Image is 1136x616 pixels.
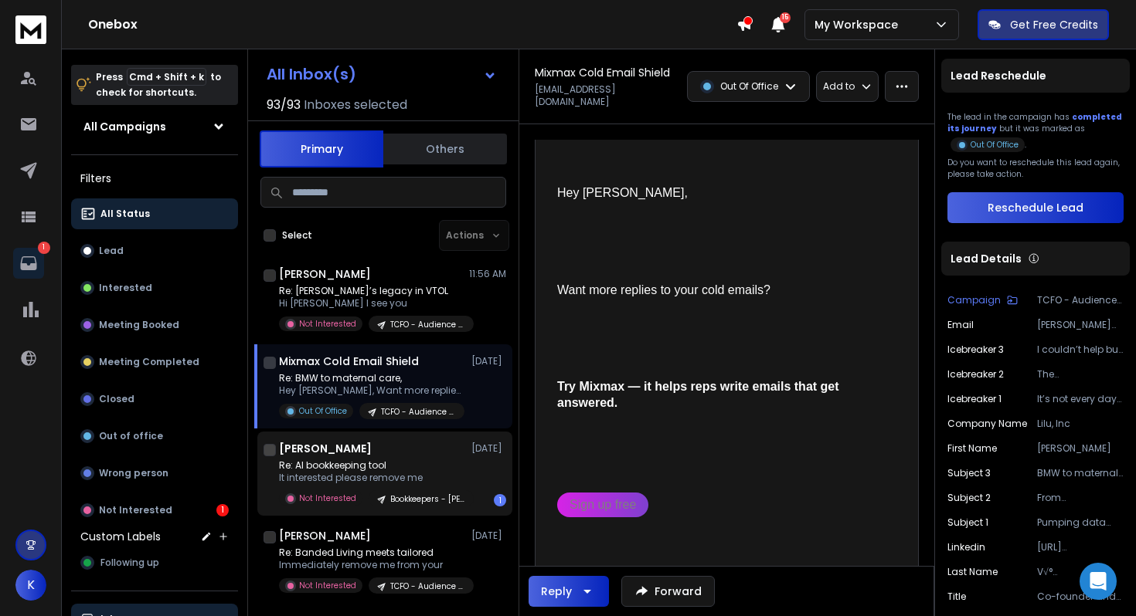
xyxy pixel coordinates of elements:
[71,168,238,189] h3: Filters
[216,504,229,516] div: 1
[1037,467,1124,479] p: BMW to maternal care, Penn way
[621,576,715,607] button: Forward
[557,492,648,517] a: Sign up free
[947,393,1002,405] p: Icebreaker 1
[299,580,356,591] p: Not Interested
[494,494,506,506] div: 1
[15,15,46,44] img: logo
[99,393,134,405] p: Closed
[71,198,238,229] button: All Status
[1080,563,1117,600] div: Open Intercom Messenger
[951,68,1046,83] p: Lead Reschedule
[100,557,159,569] span: Following up
[390,580,464,592] p: TCFO - Audience Labs - Hyper Personal
[947,111,1122,134] span: completed its journey
[947,566,998,578] p: Last Name
[947,516,988,529] p: Subject 1
[83,119,166,134] h1: All Campaigns
[1037,541,1124,553] p: [URL][DOMAIN_NAME]
[71,495,238,526] button: Not Interested1
[99,430,163,442] p: Out of office
[947,294,1018,306] button: Campaign
[80,529,161,544] h3: Custom Labels
[1037,418,1124,430] p: Lilu, Inc
[88,15,736,34] h1: Onebox
[71,111,238,142] button: All Campaigns
[267,96,301,114] span: 93 / 93
[15,570,46,601] button: K
[978,9,1109,40] button: Get Free Credits
[267,66,356,82] h1: All Inbox(s)
[71,235,238,266] button: Lead
[947,294,1001,306] p: Campaign
[279,372,464,384] p: Re: BMW to maternal care,
[1037,344,1124,356] p: I couldn’t help but notice how your journey has taken you from finance and automotive giants like...
[1037,566,1124,578] p: V√°[PERSON_NAME]
[99,245,124,257] p: Lead
[557,380,842,409] b: Try Mixmax — it helps reps write emails that get answered.
[541,584,572,599] div: Reply
[947,319,974,331] p: Email
[1037,294,1124,306] p: TCFO - Audience Labs - Hyper Personal
[1037,591,1124,603] p: Co-founder and Co-CEO
[260,130,383,168] button: Primary
[947,418,1027,430] p: Company Name
[96,69,221,100] p: Press to check for shortcuts.
[471,442,506,455] p: [DATE]
[815,17,904,32] p: My Workspace
[947,591,966,603] p: title
[390,319,464,330] p: TCFO - Audience Labs - Hyper Personal
[471,530,506,542] p: [DATE]
[1010,17,1098,32] p: Get Free Credits
[947,467,991,479] p: Subject 3
[99,504,172,516] p: Not Interested
[947,344,1004,356] p: Icebreaker 3
[535,83,678,108] p: [EMAIL_ADDRESS][DOMAIN_NAME]
[71,347,238,377] button: Meeting Completed
[299,318,356,330] p: Not Interested
[279,285,464,297] p: Re: [PERSON_NAME]’s legacy in VTOL
[469,268,506,280] p: 11:56 AM
[947,157,1124,180] p: Do you want to reschedule this lead again, please take action.
[71,421,238,452] button: Out of office
[1037,492,1124,504] p: From [GEOGRAPHIC_DATA] to Lilu
[971,139,1019,151] p: Out Of Office
[127,68,206,86] span: Cmd + Shift + k
[279,354,419,369] h1: Mixmax Cold Email Shield
[1037,368,1124,381] p: The [GEOGRAPHIC_DATA][US_STATE] has always had a reputation for its hands-on approach and deep tr...
[947,541,985,553] p: linkedin
[279,441,372,456] h1: [PERSON_NAME]
[947,442,997,455] p: First Name
[1037,319,1124,331] p: [PERSON_NAME][EMAIL_ADDRESS][DOMAIN_NAME]
[951,251,1022,266] p: Lead Details
[383,132,507,166] button: Others
[38,242,50,254] p: 1
[299,405,347,417] p: Out Of Office
[947,111,1124,151] div: The lead in the campaign has but it was marked as .
[254,59,509,90] button: All Inbox(s)
[1037,393,1124,405] p: It’s not every day you see a health startup rolling out tools that let new moms turn their feedin...
[947,192,1124,223] button: Reschedule Lead
[557,283,884,299] div: Want more replies to your cold emails?
[381,406,455,418] p: TCFO - Audience Labs - Hyper Personal
[279,384,464,397] p: Hey [PERSON_NAME], Want more replies to
[279,547,464,559] p: Re: Banded Living meets tailored
[99,467,168,479] p: Wrong person
[279,559,464,571] p: Immediately remove me from your
[720,80,778,93] p: Out Of Office
[100,208,150,220] p: All Status
[1037,442,1124,455] p: [PERSON_NAME]
[1037,516,1124,529] p: Pumping data meets Penn grit
[299,492,356,504] p: Not Interested
[71,272,238,303] button: Interested
[823,80,855,93] p: Add to
[279,266,371,282] h1: [PERSON_NAME]
[947,492,991,504] p: Subject 2
[390,493,464,505] p: Bookkeepers - [PERSON_NAME]
[282,229,312,242] label: Select
[13,248,44,279] a: 1
[529,576,609,607] button: Reply
[471,355,506,367] p: [DATE]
